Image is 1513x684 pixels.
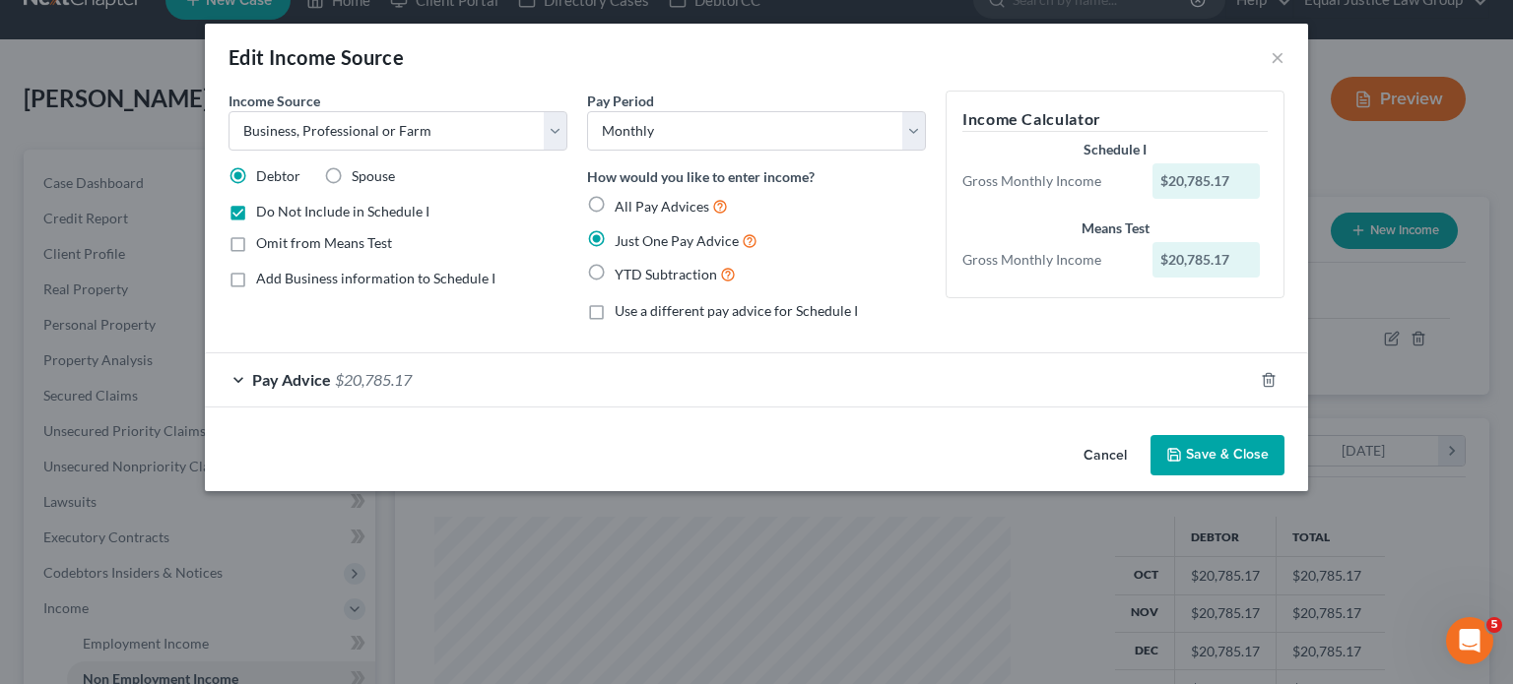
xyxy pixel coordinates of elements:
span: Spouse [352,167,395,184]
span: Use a different pay advice for Schedule I [615,302,858,319]
span: Just One Pay Advice [615,232,739,249]
button: × [1271,45,1284,69]
span: $20,785.17 [335,370,412,389]
div: $20,785.17 [1152,242,1261,278]
div: Gross Monthly Income [953,171,1143,191]
span: Pay Advice [252,370,331,389]
div: Schedule I [962,140,1268,159]
span: Add Business information to Schedule I [256,270,495,286]
span: 5 [1486,617,1502,633]
label: Pay Period [587,91,654,111]
span: Income Source [229,93,320,109]
div: Gross Monthly Income [953,250,1143,270]
h5: Income Calculator [962,107,1268,132]
span: Debtor [256,167,300,184]
div: Edit Income Source [229,43,404,71]
div: $20,785.17 [1152,163,1261,199]
span: All Pay Advices [615,198,709,215]
span: Omit from Means Test [256,234,392,251]
div: Means Test [962,218,1268,238]
button: Save & Close [1151,435,1284,476]
label: How would you like to enter income? [587,166,815,187]
span: Do Not Include in Schedule I [256,203,429,219]
span: YTD Subtraction [615,266,717,282]
button: Cancel [1068,437,1143,476]
iframe: Intercom live chat [1446,617,1493,664]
